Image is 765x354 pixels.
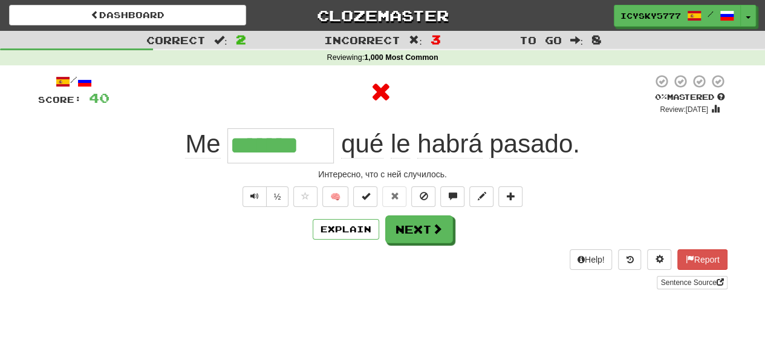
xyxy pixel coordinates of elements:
[236,32,246,47] span: 2
[591,32,602,47] span: 8
[391,129,411,159] span: le
[322,186,348,207] button: 🧠
[385,215,453,243] button: Next
[657,276,727,289] a: Sentence Source
[660,105,708,114] small: Review: [DATE]
[293,186,317,207] button: Favorite sentence (alt+f)
[9,5,246,25] a: Dashboard
[334,129,579,159] span: .
[243,186,267,207] button: Play sentence audio (ctl+space)
[417,129,482,159] span: habrá
[266,186,289,207] button: ½
[469,186,493,207] button: Edit sentence (alt+d)
[708,10,714,18] span: /
[364,53,438,62] strong: 1,000 Most Common
[264,5,501,26] a: Clozemaster
[411,186,435,207] button: Ignore sentence (alt+i)
[240,186,289,207] div: Text-to-speech controls
[614,5,741,27] a: IcySky5777 /
[440,186,464,207] button: Discuss sentence (alt+u)
[89,90,109,105] span: 40
[489,129,573,159] span: pasado
[409,35,422,45] span: :
[313,219,379,240] button: Explain
[653,92,728,103] div: Mastered
[38,168,728,180] div: Интересно, что с ней случилось.
[570,249,613,270] button: Help!
[214,35,227,45] span: :
[618,249,641,270] button: Round history (alt+y)
[431,32,441,47] span: 3
[570,35,583,45] span: :
[185,129,220,159] span: Me
[620,10,681,21] span: IcySky5777
[677,249,727,270] button: Report
[498,186,522,207] button: Add to collection (alt+a)
[146,34,206,46] span: Correct
[38,94,82,105] span: Score:
[324,34,400,46] span: Incorrect
[38,74,109,89] div: /
[341,129,383,159] span: qué
[353,186,377,207] button: Set this sentence to 100% Mastered (alt+m)
[655,92,667,102] span: 0 %
[519,34,561,46] span: To go
[382,186,406,207] button: Reset to 0% Mastered (alt+r)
